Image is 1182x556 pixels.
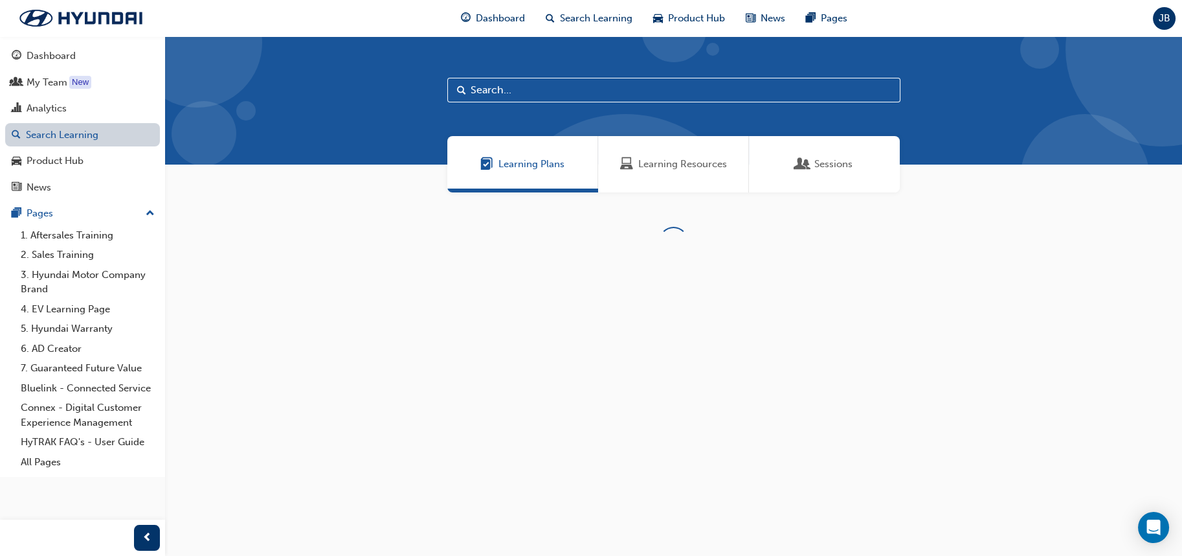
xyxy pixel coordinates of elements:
button: DashboardMy TeamAnalyticsSearch LearningProduct HubNews [5,41,160,202]
span: people-icon [12,77,21,89]
a: SessionsSessions [749,136,900,192]
div: News [27,180,51,195]
div: Tooltip anchor [69,76,91,89]
span: pages-icon [806,10,816,27]
div: Pages [27,206,53,221]
span: Search Learning [560,11,632,26]
button: Pages [5,202,160,226]
div: Product Hub [27,154,84,168]
a: All Pages [16,452,160,472]
a: Connex - Digital Customer Experience Management [16,398,160,432]
span: up-icon [146,205,155,222]
a: News [5,176,160,200]
div: Analytics [27,101,67,116]
a: Product Hub [5,149,160,173]
span: search-icon [546,10,555,27]
span: Product Hub [668,11,725,26]
span: pages-icon [12,208,21,220]
a: 7. Guaranteed Future Value [16,358,160,378]
span: car-icon [653,10,663,27]
span: prev-icon [142,530,152,546]
span: news-icon [12,182,21,194]
div: Open Intercom Messenger [1138,512,1169,543]
span: car-icon [12,156,21,167]
span: Dashboard [476,11,525,26]
input: Search... [447,78,900,102]
span: guage-icon [12,51,21,62]
span: news-icon [746,10,755,27]
span: Learning Resources [638,157,727,172]
a: HyTRAK FAQ's - User Guide [16,432,160,452]
span: guage-icon [461,10,471,27]
span: Learning Resources [620,157,633,172]
a: 1. Aftersales Training [16,226,160,246]
div: Dashboard [27,49,76,64]
a: Search Learning [5,123,160,147]
span: Search [457,83,466,98]
a: 2. Sales Training [16,245,160,265]
span: Sessions [796,157,809,172]
a: pages-iconPages [796,5,858,32]
a: 5. Hyundai Warranty [16,319,160,339]
a: Learning PlansLearning Plans [447,136,598,192]
span: Pages [821,11,847,26]
span: Learning Plans [498,157,564,172]
img: Trak [6,5,155,32]
a: Analytics [5,97,160,121]
a: car-iconProduct Hub [643,5,735,32]
a: Learning ResourcesLearning Resources [598,136,749,192]
a: 4. EV Learning Page [16,299,160,319]
a: search-iconSearch Learning [535,5,643,32]
button: JB [1153,7,1176,30]
a: 3. Hyundai Motor Company Brand [16,265,160,299]
span: search-icon [12,130,21,141]
a: 6. AD Creator [16,339,160,359]
span: Sessions [814,157,853,172]
a: Bluelink - Connected Service [16,378,160,399]
a: Dashboard [5,44,160,68]
span: chart-icon [12,103,21,115]
a: guage-iconDashboard [451,5,535,32]
span: News [761,11,785,26]
span: JB [1159,11,1170,26]
a: My Team [5,71,160,95]
a: news-iconNews [735,5,796,32]
div: My Team [27,75,67,90]
span: Learning Plans [480,157,493,172]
